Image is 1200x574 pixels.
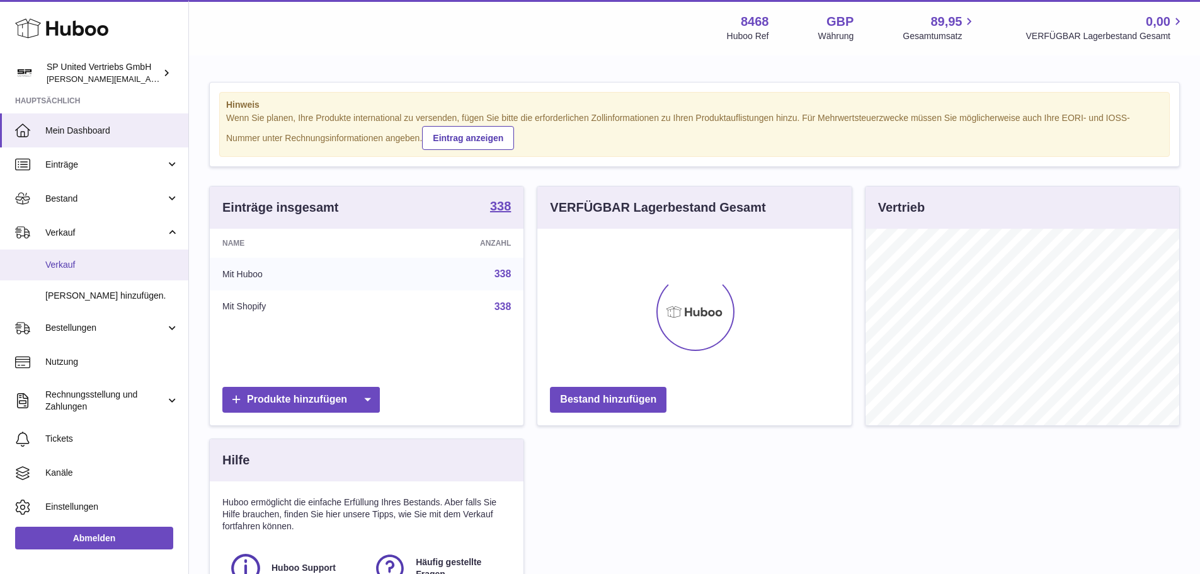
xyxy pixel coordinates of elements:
th: Name [210,229,382,258]
span: Einträge [45,159,166,171]
strong: GBP [826,13,854,30]
a: Abmelden [15,527,173,549]
a: Produkte hinzufügen [222,387,380,413]
span: Kanäle [45,467,179,479]
div: Währung [818,30,854,42]
strong: 8468 [741,13,769,30]
a: 338 [494,301,511,312]
img: tim@sp-united.com [15,64,34,83]
div: Wenn Sie planen, Ihre Produkte international zu versenden, fügen Sie bitte die erforderlichen Zol... [226,112,1163,150]
a: 338 [490,200,511,215]
span: Einstellungen [45,501,179,513]
h3: Vertrieb [878,199,925,216]
span: Bestand [45,193,166,205]
td: Mit Huboo [210,258,382,290]
a: 0,00 VERFÜGBAR Lagerbestand Gesamt [1026,13,1185,42]
span: Rechnungsstellung und Zahlungen [45,389,166,413]
span: 0,00 [1146,13,1170,30]
a: 89,95 Gesamtumsatz [903,13,976,42]
span: Verkauf [45,227,166,239]
strong: 338 [490,200,511,212]
a: Bestand hinzufügen [550,387,666,413]
span: Bestellungen [45,322,166,334]
td: Mit Shopify [210,290,382,323]
div: Huboo Ref [727,30,769,42]
span: [PERSON_NAME][EMAIL_ADDRESS][DOMAIN_NAME] [47,74,253,84]
h3: Einträge insgesamt [222,199,339,216]
span: VERFÜGBAR Lagerbestand Gesamt [1026,30,1185,42]
p: Huboo ermöglicht die einfache Erfüllung Ihres Bestands. Aber falls Sie Hilfe brauchen, finden Sie... [222,497,511,532]
span: Gesamtumsatz [903,30,976,42]
strong: Hinweis [226,99,1163,111]
th: Anzahl [382,229,523,258]
span: Nutzung [45,356,179,368]
a: 338 [494,268,511,279]
h3: VERFÜGBAR Lagerbestand Gesamt [550,199,765,216]
span: Verkauf [45,259,179,271]
span: 89,95 [930,13,962,30]
span: Huboo Support [271,562,336,574]
span: Tickets [45,433,179,445]
span: Mein Dashboard [45,125,179,137]
div: SP United Vertriebs GmbH [47,61,160,85]
a: Eintrag anzeigen [422,126,514,150]
span: [PERSON_NAME] hinzufügen. [45,290,179,302]
h3: Hilfe [222,452,249,469]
